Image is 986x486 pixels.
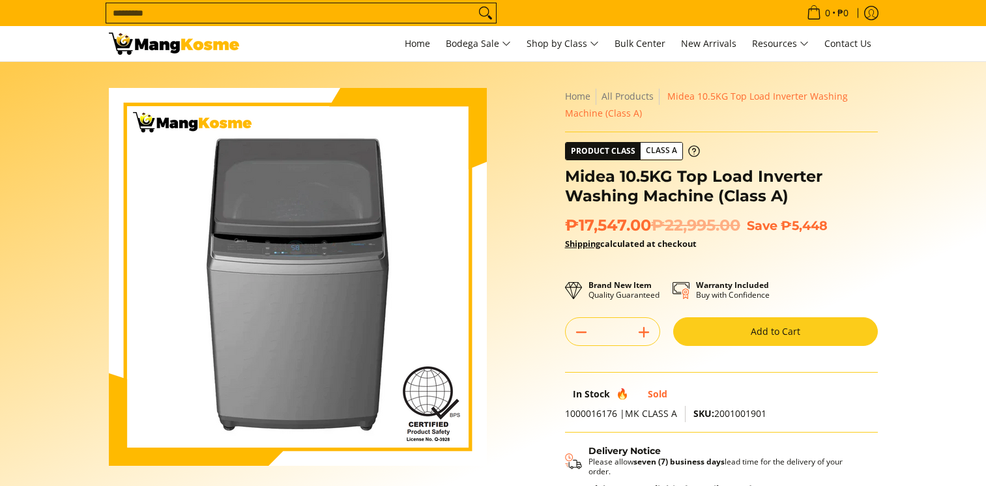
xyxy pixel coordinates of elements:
[439,26,517,61] a: Bodega Sale
[781,218,828,233] span: ₱5,448
[588,279,652,291] strong: Brand New Item
[693,407,714,420] span: SKU:
[565,90,590,102] a: Home
[446,36,511,52] span: Bodega Sale
[824,37,871,50] span: Contact Us
[818,26,878,61] a: Contact Us
[746,26,815,61] a: Resources
[641,143,682,159] span: Class A
[398,26,437,61] a: Home
[608,26,672,61] a: Bulk Center
[648,388,667,400] span: Sold
[565,238,697,250] strong: calculated at checkout
[673,317,878,346] button: Add to Cart
[615,37,665,50] span: Bulk Center
[109,33,239,55] img: Midea 10.5 Top Load Washing Machine Inverter (Class B) l Mang Kosme
[565,90,848,119] span: Midea 10.5KG Top Load Inverter Washing Machine (Class A)
[475,3,496,23] button: Search
[696,280,770,300] p: Buy with Confidence
[588,280,660,300] p: Quality Guaranteed
[566,322,597,343] button: Subtract
[565,88,878,122] nav: Breadcrumbs
[520,26,605,61] a: Shop by Class
[602,90,654,102] a: All Products
[565,167,878,206] h1: Midea 10.5KG Top Load Inverter Washing Machine (Class A)
[565,446,865,477] button: Shipping & Delivery
[693,407,766,420] span: 2001001901
[565,238,600,250] a: Shipping
[565,142,700,160] a: Product Class Class A
[565,216,740,235] span: ₱17,547.00
[651,216,740,235] del: ₱22,995.00
[752,36,809,52] span: Resources
[405,37,430,50] span: Home
[588,445,661,457] strong: Delivery Notice
[109,88,487,466] img: Midea 10.5KG Top Load Inverter Washing Machine (Class A)
[674,26,743,61] a: New Arrivals
[747,218,777,233] span: Save
[573,388,610,400] span: In Stock
[681,37,736,50] span: New Arrivals
[252,26,878,61] nav: Main Menu
[633,456,725,467] strong: seven (7) business days
[628,322,660,343] button: Add
[696,279,769,291] strong: Warranty Included
[835,8,850,18] span: ₱0
[527,36,599,52] span: Shop by Class
[565,407,677,420] span: 1000016176 |MK CLASS A
[823,8,832,18] span: 0
[588,457,865,476] p: Please allow lead time for the delivery of your order.
[803,6,852,20] span: •
[566,143,641,160] span: Product Class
